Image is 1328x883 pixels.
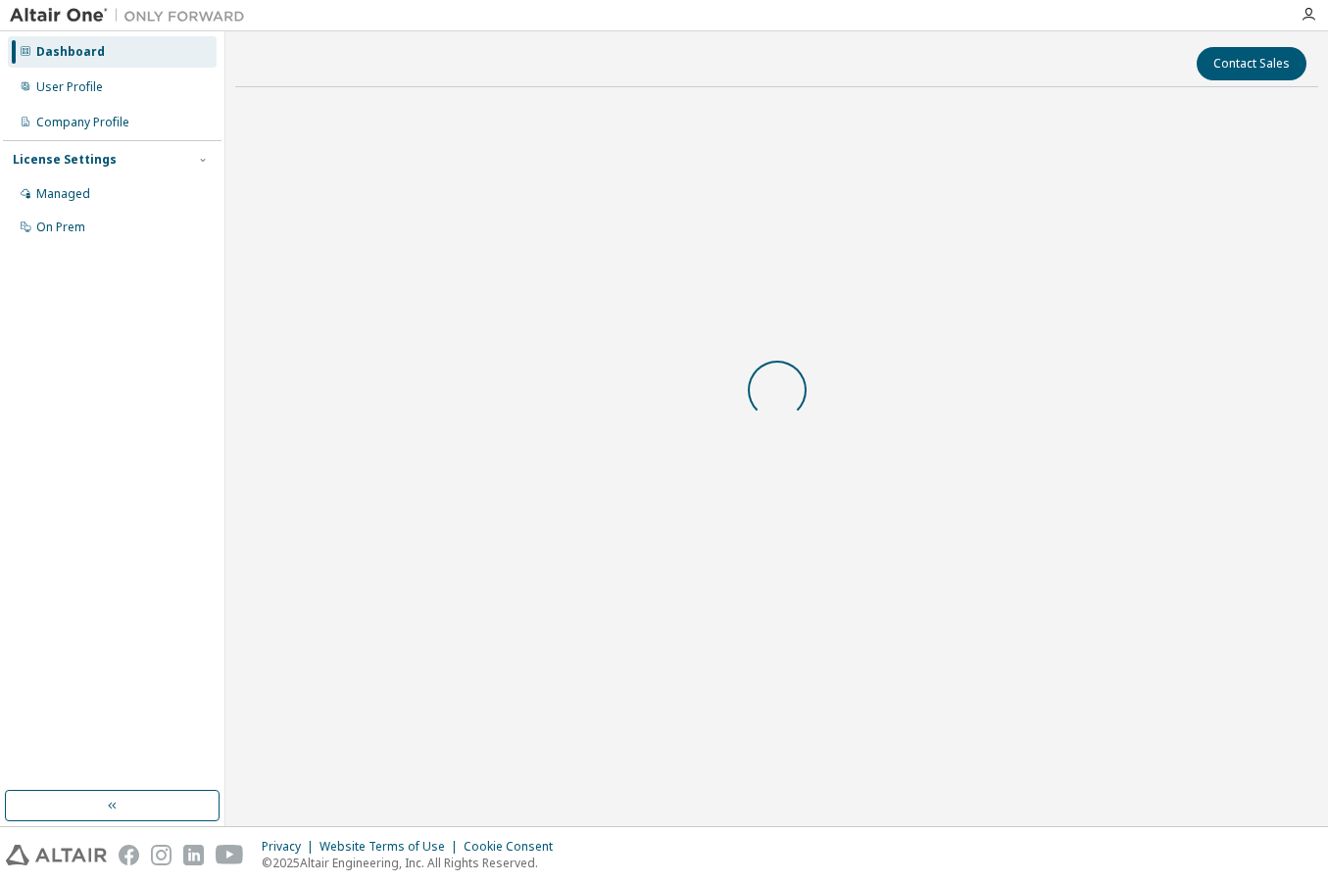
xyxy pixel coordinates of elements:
[216,845,244,865] img: youtube.svg
[36,220,85,235] div: On Prem
[464,839,565,855] div: Cookie Consent
[13,152,117,168] div: License Settings
[10,6,255,25] img: Altair One
[6,845,107,865] img: altair_logo.svg
[36,115,129,130] div: Company Profile
[262,839,320,855] div: Privacy
[36,44,105,60] div: Dashboard
[36,186,90,202] div: Managed
[320,839,464,855] div: Website Terms of Use
[183,845,204,865] img: linkedin.svg
[151,845,172,865] img: instagram.svg
[1197,47,1306,80] button: Contact Sales
[36,79,103,95] div: User Profile
[119,845,139,865] img: facebook.svg
[262,855,565,871] p: © 2025 Altair Engineering, Inc. All Rights Reserved.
